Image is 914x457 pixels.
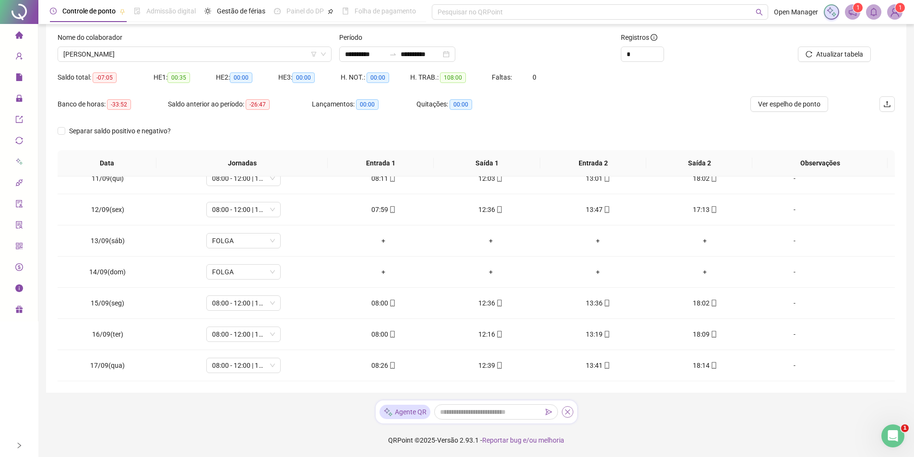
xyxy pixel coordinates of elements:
[119,9,125,14] span: pushpin
[445,235,536,246] div: +
[389,50,397,58] span: to
[826,7,837,17] img: sparkle-icon.fc2bf0ac1784a2077858766a79e2daf3.svg
[15,301,23,320] span: gift
[766,360,823,371] div: -
[552,173,643,184] div: 13:01
[216,72,278,83] div: HE 2:
[146,7,196,15] span: Admissão digital
[58,72,154,83] div: Saldo total:
[603,300,610,306] span: mobile
[552,329,643,340] div: 13:19
[341,72,410,83] div: H. NOT.:
[774,7,818,17] span: Open Manager
[766,267,823,277] div: -
[659,235,751,246] div: +
[328,150,434,176] th: Entrada 1
[646,150,752,176] th: Saída 2
[659,173,751,184] div: 18:02
[434,150,540,176] th: Saída 1
[168,99,312,110] div: Saldo anterior ao período:
[888,5,902,19] img: 86484
[540,150,646,176] th: Entrada 2
[798,47,871,62] button: Atualizar tabela
[338,360,429,371] div: 08:26
[416,99,512,110] div: Quitações:
[445,360,536,371] div: 12:39
[62,7,116,15] span: Controle de ponto
[659,204,751,215] div: 17:13
[328,9,333,14] span: pushpin
[440,72,466,83] span: 108:00
[356,99,379,110] span: 00:00
[659,298,751,308] div: 18:02
[552,235,643,246] div: +
[881,424,904,447] iframe: Intercom live chat
[58,150,156,176] th: Data
[338,173,429,184] div: 08:11
[766,329,823,340] div: -
[901,424,909,432] span: 1
[217,7,265,15] span: Gestão de férias
[212,234,275,248] span: FOLGA
[63,47,326,61] span: LUCAS GARCIA
[156,150,328,176] th: Jornadas
[756,9,763,16] span: search
[710,175,717,182] span: mobile
[311,51,317,57] span: filter
[320,51,326,57] span: down
[342,8,349,14] span: book
[760,158,879,168] span: Observações
[50,8,57,14] span: clock-circle
[816,49,863,59] span: Atualizar tabela
[552,267,643,277] div: +
[869,8,878,16] span: bell
[651,34,657,41] span: info-circle
[388,362,396,369] span: mobile
[107,99,131,110] span: -33:52
[212,358,275,373] span: 08:00 - 12:00 | 13:00 - 18:00
[90,362,125,369] span: 17/09(qua)
[89,268,126,276] span: 14/09(dom)
[338,267,429,277] div: +
[15,111,23,130] span: export
[766,298,823,308] div: -
[533,73,536,81] span: 0
[445,204,536,215] div: 12:36
[134,8,141,14] span: file-done
[292,72,315,83] span: 00:00
[367,72,389,83] span: 00:00
[603,331,610,338] span: mobile
[552,360,643,371] div: 13:41
[212,296,275,310] span: 08:00 - 12:00 | 13:00 - 18:00
[659,267,751,277] div: +
[603,206,610,213] span: mobile
[445,173,536,184] div: 12:03
[15,27,23,46] span: home
[564,409,571,415] span: close
[552,204,643,215] div: 13:47
[91,237,125,245] span: 13/09(sáb)
[758,99,820,109] span: Ver espelho de ponto
[15,175,23,194] span: api
[388,206,396,213] span: mobile
[495,300,503,306] span: mobile
[246,99,270,110] span: -26:47
[806,51,812,58] span: reload
[710,206,717,213] span: mobile
[410,72,492,83] div: H. TRAB.:
[445,298,536,308] div: 12:36
[312,99,416,110] div: Lançamentos:
[15,90,23,109] span: lock
[15,280,23,299] span: info-circle
[15,132,23,152] span: sync
[383,407,393,417] img: sparkle-icon.fc2bf0ac1784a2077858766a79e2daf3.svg
[338,204,429,215] div: 07:59
[659,360,751,371] div: 18:14
[92,175,124,182] span: 11/09(qui)
[91,299,124,307] span: 15/09(seg)
[15,238,23,257] span: qrcode
[492,73,513,81] span: Faltas:
[546,409,552,415] span: send
[710,331,717,338] span: mobile
[278,72,341,83] div: HE 3:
